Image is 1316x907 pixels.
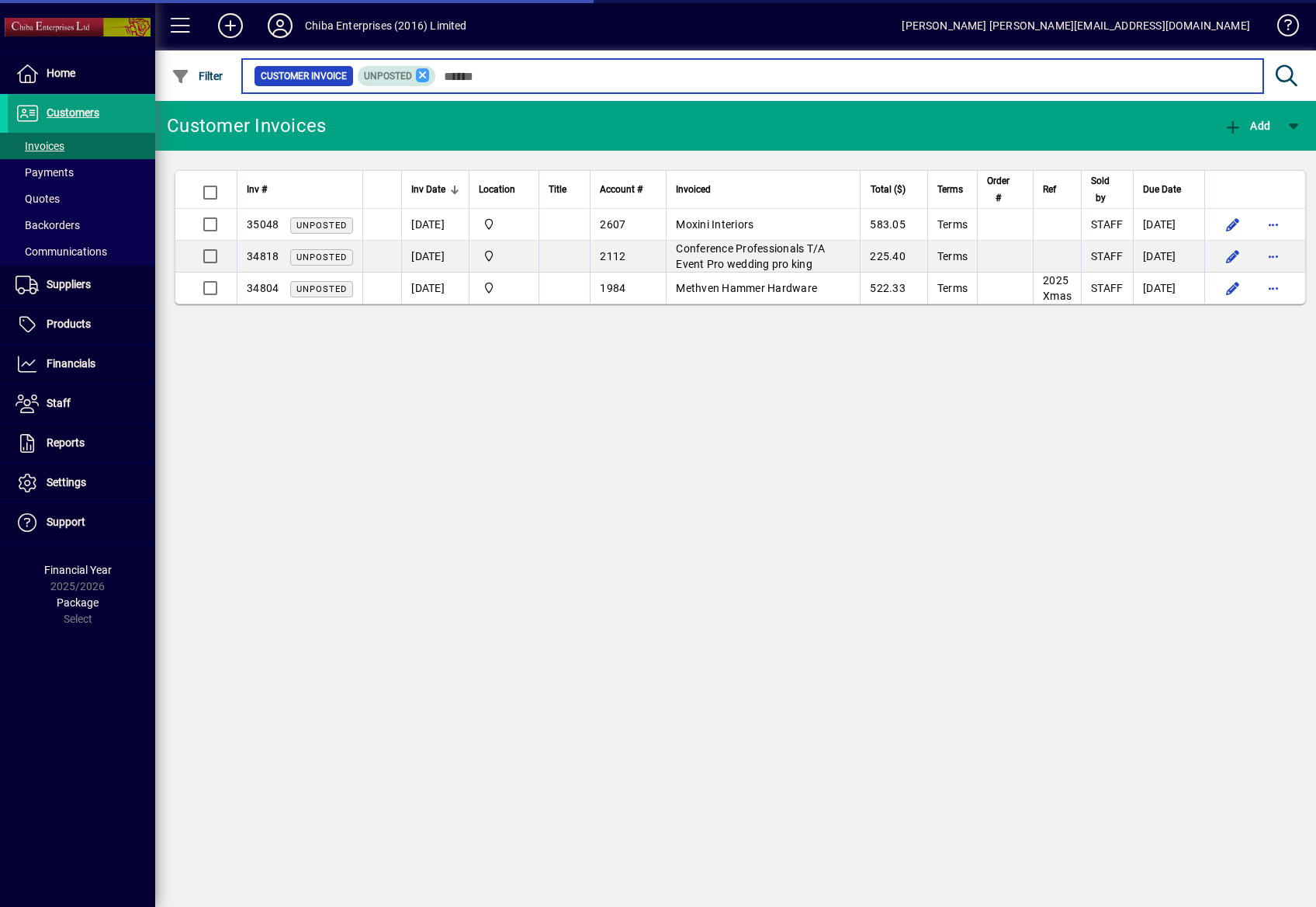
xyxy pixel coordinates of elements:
span: Terms [937,218,968,231]
a: Reports [8,424,155,463]
span: Financial Year [44,564,112,576]
td: 583.05 [860,209,927,241]
button: Edit [1221,244,1245,269]
span: 34804 [247,282,279,294]
td: 522.33 [860,273,927,304]
span: 35048 [247,218,279,231]
span: STAFF [1091,250,1123,262]
a: Payments [8,159,155,186]
a: Settings [8,464,155,502]
td: [DATE] [1133,241,1204,273]
td: [DATE] [1133,273,1204,304]
div: [PERSON_NAME] [PERSON_NAME][EMAIL_ADDRESS][DOMAIN_NAME] [902,13,1250,38]
div: Ref [1043,181,1072,198]
span: 1984 [600,282,625,294]
span: Package [57,596,99,609]
div: Order # [987,172,1023,207]
span: Invoices [16,140,64,152]
span: Conference Professionals T/A Event Pro wedding pro king [676,242,825,270]
span: 2607 [600,218,625,231]
span: 34818 [247,250,279,262]
div: Sold by [1091,172,1124,207]
span: Filter [171,70,223,82]
span: Financials [47,357,95,370]
span: Suppliers [47,278,91,290]
a: Support [8,503,155,542]
div: Title [549,181,580,198]
button: Profile [255,12,305,40]
button: More options [1261,212,1286,237]
a: Products [8,305,155,344]
span: Inv Date [411,181,445,198]
mat-chip: Customer Invoice Status: Unposted [358,66,436,86]
a: Backorders [8,212,155,238]
div: Invoiced [676,181,850,198]
span: 2025 Xmas [1043,274,1072,302]
a: Knowledge Base [1266,3,1297,54]
button: Edit [1221,276,1245,301]
span: Due Date [1143,181,1181,198]
button: Add [206,12,255,40]
button: More options [1261,244,1286,269]
span: Central [479,280,529,297]
span: Customer Invoice [261,68,347,84]
span: Title [549,181,566,198]
span: Staff [47,397,71,409]
span: Moxini Interiors [676,218,753,231]
a: Quotes [8,186,155,212]
td: [DATE] [401,209,469,241]
div: Total ($) [870,181,919,198]
span: Terms [937,250,968,262]
span: Total ($) [871,181,906,198]
button: Add [1220,112,1274,140]
button: More options [1261,276,1286,301]
td: [DATE] [401,241,469,273]
span: STAFF [1091,282,1123,294]
span: Payments [16,166,74,179]
a: Invoices [8,133,155,159]
div: Due Date [1143,181,1195,198]
td: 225.40 [860,241,927,273]
span: Ref [1043,181,1056,198]
button: Filter [168,62,227,90]
span: Settings [47,476,86,488]
a: Home [8,54,155,93]
span: Products [47,318,91,330]
span: Location [479,181,515,198]
div: Inv Date [411,181,459,198]
span: Unposted [296,221,347,231]
span: Home [47,67,75,79]
div: Location [479,181,529,198]
span: Unposted [296,284,347,294]
span: Unposted [364,71,412,82]
div: Account # [600,181,656,198]
span: Central [479,248,529,265]
span: 2112 [600,250,625,262]
div: Chiba Enterprises (2016) Limited [305,13,467,38]
div: Customer Invoices [167,113,326,138]
span: Order # [987,172,1010,207]
div: Inv # [247,181,353,198]
span: Central [479,216,529,233]
td: [DATE] [401,273,469,304]
a: Communications [8,238,155,265]
span: Customers [47,106,99,119]
span: STAFF [1091,218,1123,231]
a: Staff [8,384,155,423]
span: Unposted [296,252,347,262]
span: Inv # [247,181,267,198]
span: Terms [937,282,968,294]
span: Sold by [1091,172,1110,207]
span: Terms [937,181,963,198]
a: Financials [8,345,155,384]
span: Communications [16,245,107,258]
span: Invoiced [676,181,711,198]
span: Reports [47,436,85,449]
span: Quotes [16,193,60,205]
td: [DATE] [1133,209,1204,241]
span: Account # [600,181,642,198]
span: Backorders [16,219,80,231]
span: Methven Hammer Hardware [676,282,817,294]
button: Edit [1221,212,1245,237]
a: Suppliers [8,266,155,304]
